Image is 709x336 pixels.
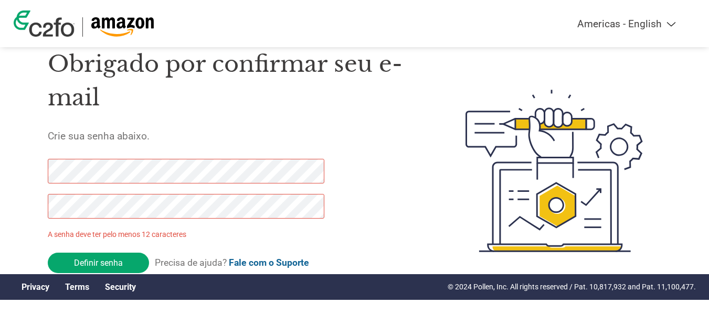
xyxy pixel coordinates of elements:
img: Amazon [91,17,154,37]
p: © 2024 Pollen, Inc. All rights reserved / Pat. 10,817,932 and Pat. 11,100,477. [448,281,696,292]
a: Terms [65,282,89,292]
h5: Crie sua senha abaixo. [48,130,416,142]
h1: Obrigado por confirmar seu e-mail [48,47,416,115]
img: c2fo logo [14,10,75,37]
a: Fale com o Suporte [229,257,309,268]
span: Precisa de ajuda? [155,257,309,268]
input: Definir senha [48,253,149,273]
a: Security [105,282,136,292]
img: create-password [447,32,662,310]
a: Privacy [22,282,49,292]
p: A senha deve ter pelo menos 12 caracteres [48,229,328,240]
